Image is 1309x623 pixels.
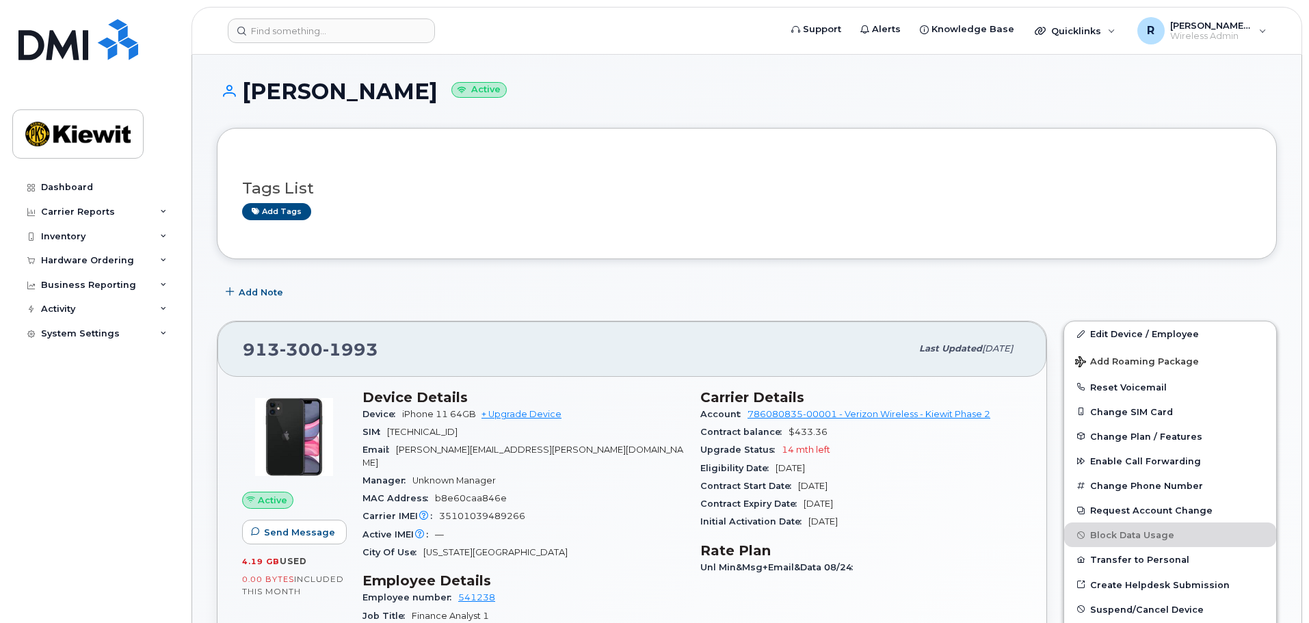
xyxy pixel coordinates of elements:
span: [DATE] [808,516,838,527]
span: [TECHNICAL_ID] [387,427,458,437]
span: used [280,556,307,566]
span: Unknown Manager [412,475,496,486]
span: 4.19 GB [242,557,280,566]
img: iPhone_11.jpg [253,396,335,478]
h3: Rate Plan [700,542,1022,559]
span: Add Roaming Package [1075,356,1199,369]
span: 14 mth left [782,445,830,455]
span: Initial Activation Date [700,516,808,527]
span: included this month [242,574,344,596]
a: 786080835-00001 - Verizon Wireless - Kiewit Phase 2 [748,409,990,419]
a: Edit Device / Employee [1064,321,1276,346]
span: Employee number [362,592,458,602]
span: 0.00 Bytes [242,574,294,584]
span: Device [362,409,402,419]
span: Active IMEI [362,529,435,540]
h1: [PERSON_NAME] [217,79,1277,103]
button: Send Message [242,520,347,544]
span: Upgrade Status [700,445,782,455]
h3: Device Details [362,389,684,406]
button: Change Plan / Features [1064,424,1276,449]
span: Enable Call Forwarding [1090,456,1201,466]
button: Add Roaming Package [1064,347,1276,375]
span: iPhone 11 64GB [402,409,476,419]
button: Request Account Change [1064,498,1276,522]
span: 1993 [323,339,378,360]
span: [DATE] [982,343,1013,354]
button: Enable Call Forwarding [1064,449,1276,473]
span: [DATE] [804,499,833,509]
span: Suspend/Cancel Device [1090,604,1204,614]
span: Email [362,445,396,455]
span: Manager [362,475,412,486]
span: — [435,529,444,540]
span: SIM [362,427,387,437]
a: 541238 [458,592,495,602]
span: [US_STATE][GEOGRAPHIC_DATA] [423,547,568,557]
span: $433.36 [789,427,828,437]
span: Unl Min&Msg+Email&Data 08/24 [700,562,860,572]
span: Send Message [264,526,335,539]
button: Change Phone Number [1064,473,1276,498]
button: Add Note [217,280,295,304]
span: 300 [280,339,323,360]
span: City Of Use [362,547,423,557]
h3: Employee Details [362,572,684,589]
span: Add Note [239,286,283,299]
h3: Carrier Details [700,389,1022,406]
h3: Tags List [242,180,1252,197]
span: [DATE] [776,463,805,473]
span: Carrier IMEI [362,511,439,521]
span: [PERSON_NAME][EMAIL_ADDRESS][PERSON_NAME][DOMAIN_NAME] [362,445,683,467]
span: [DATE] [798,481,828,491]
iframe: Messenger Launcher [1249,564,1299,613]
span: b8e60caa846e [435,493,507,503]
span: MAC Address [362,493,435,503]
span: Active [258,494,287,507]
span: Eligibility Date [700,463,776,473]
a: Create Helpdesk Submission [1064,572,1276,597]
span: Contract Start Date [700,481,798,491]
span: Change Plan / Features [1090,431,1202,441]
span: Finance Analyst 1 [412,611,489,621]
span: 35101039489266 [439,511,525,521]
a: + Upgrade Device [481,409,561,419]
button: Change SIM Card [1064,399,1276,424]
span: Contract balance [700,427,789,437]
button: Block Data Usage [1064,522,1276,547]
span: Account [700,409,748,419]
span: 913 [243,339,378,360]
a: Add tags [242,203,311,220]
button: Transfer to Personal [1064,547,1276,572]
span: Job Title [362,611,412,621]
button: Suspend/Cancel Device [1064,597,1276,622]
small: Active [451,82,507,98]
span: Last updated [919,343,982,354]
button: Reset Voicemail [1064,375,1276,399]
span: Contract Expiry Date [700,499,804,509]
